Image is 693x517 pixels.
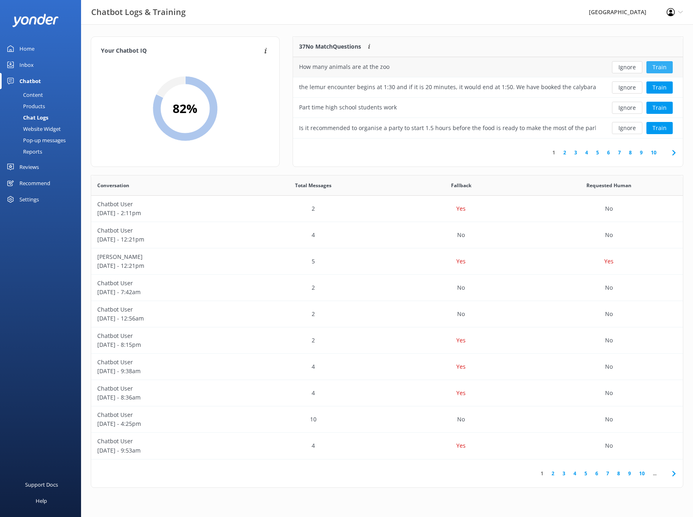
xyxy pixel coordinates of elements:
[5,100,81,112] a: Products
[19,191,39,207] div: Settings
[91,327,683,354] div: row
[19,57,34,73] div: Inbox
[605,389,613,397] p: No
[97,331,233,340] p: Chatbot User
[19,159,39,175] div: Reviews
[97,288,233,297] p: [DATE] - 7:42am
[586,182,631,189] span: Requested Human
[456,257,466,266] p: Yes
[602,470,613,477] a: 7
[605,204,613,213] p: No
[299,42,361,51] p: 37 No Match Questions
[5,100,45,112] div: Products
[19,41,34,57] div: Home
[548,470,558,477] a: 2
[25,476,58,493] div: Support Docs
[624,470,635,477] a: 9
[591,470,602,477] a: 6
[569,470,580,477] a: 4
[91,301,683,327] div: row
[625,149,636,156] a: 8
[97,226,233,235] p: Chatbot User
[605,310,613,318] p: No
[5,135,66,146] div: Pop-up messages
[613,470,624,477] a: 8
[97,384,233,393] p: Chatbot User
[646,61,673,73] button: Train
[612,122,642,134] button: Ignore
[293,77,683,98] div: row
[581,149,592,156] a: 4
[295,182,332,189] span: Total Messages
[451,182,471,189] span: Fallback
[91,406,683,433] div: row
[312,204,315,213] p: 2
[293,57,683,77] div: row
[612,102,642,114] button: Ignore
[537,470,548,477] a: 1
[91,196,683,459] div: grid
[456,389,466,397] p: Yes
[97,419,233,428] p: [DATE] - 4:25pm
[36,493,47,509] div: Help
[5,89,43,100] div: Content
[97,182,129,189] span: Conversation
[592,149,603,156] a: 5
[293,118,683,138] div: row
[312,231,315,239] p: 4
[580,470,591,477] a: 5
[646,102,673,114] button: Train
[605,336,613,345] p: No
[312,441,315,450] p: 4
[97,252,233,261] p: [PERSON_NAME]
[5,112,81,123] a: Chat Logs
[5,146,42,157] div: Reports
[299,124,596,132] div: Is it recommended to organise a party to start 1.5 hours before the food is ready to make the mos...
[97,209,233,218] p: [DATE] - 2:11pm
[312,283,315,292] p: 2
[91,6,186,19] h3: Chatbot Logs & Training
[91,196,683,222] div: row
[97,358,233,367] p: Chatbot User
[605,283,613,292] p: No
[91,222,683,248] div: row
[647,149,661,156] a: 10
[5,89,81,100] a: Content
[457,231,465,239] p: No
[19,73,41,89] div: Chatbot
[312,257,315,266] p: 5
[97,314,233,323] p: [DATE] - 12:56am
[97,410,233,419] p: Chatbot User
[310,415,317,424] p: 10
[457,283,465,292] p: No
[612,81,642,94] button: Ignore
[605,441,613,450] p: No
[312,336,315,345] p: 2
[97,437,233,446] p: Chatbot User
[101,47,262,56] h4: Your Chatbot IQ
[97,261,233,270] p: [DATE] - 12:21pm
[456,204,466,213] p: Yes
[5,146,81,157] a: Reports
[636,149,647,156] a: 9
[646,122,673,134] button: Train
[5,112,48,123] div: Chat Logs
[97,446,233,455] p: [DATE] - 9:53am
[91,380,683,406] div: row
[91,433,683,459] div: row
[293,98,683,118] div: row
[97,279,233,288] p: Chatbot User
[457,310,465,318] p: No
[97,200,233,209] p: Chatbot User
[299,103,397,112] div: Part time high school students work
[97,305,233,314] p: Chatbot User
[605,231,613,239] p: No
[299,83,596,92] div: the lemur encounter begins at 1:30 and if it is 20 minutes, it would end at 1:50. We have booked ...
[299,62,389,71] div: How many animals are at the zoo
[457,415,465,424] p: No
[456,362,466,371] p: Yes
[293,57,683,138] div: grid
[5,123,81,135] a: Website Widget
[5,123,61,135] div: Website Widget
[12,14,59,27] img: yonder-white-logo.png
